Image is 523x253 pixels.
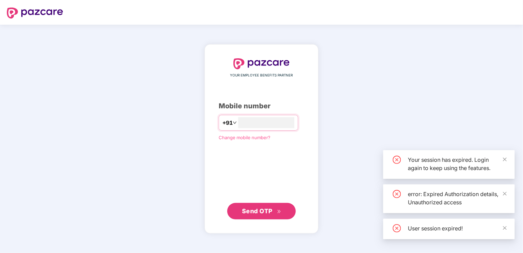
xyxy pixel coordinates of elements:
[227,203,296,219] button: Send OTPdouble-right
[242,207,272,215] span: Send OTP
[408,224,507,232] div: User session expired!
[233,121,237,125] span: down
[230,73,293,78] span: YOUR EMPLOYEE BENEFITS PARTNER
[502,226,507,230] span: close
[7,8,63,19] img: logo
[408,156,507,172] div: Your session has expired. Login again to keep using the features.
[219,135,270,140] a: Change mobile number?
[233,58,290,69] img: logo
[502,157,507,162] span: close
[222,119,233,127] span: +91
[393,224,401,232] span: close-circle
[277,209,281,214] span: double-right
[502,191,507,196] span: close
[393,190,401,198] span: close-circle
[219,101,304,111] div: Mobile number
[408,190,507,206] div: error: Expired Authorization details, Unauthorized access
[393,156,401,164] span: close-circle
